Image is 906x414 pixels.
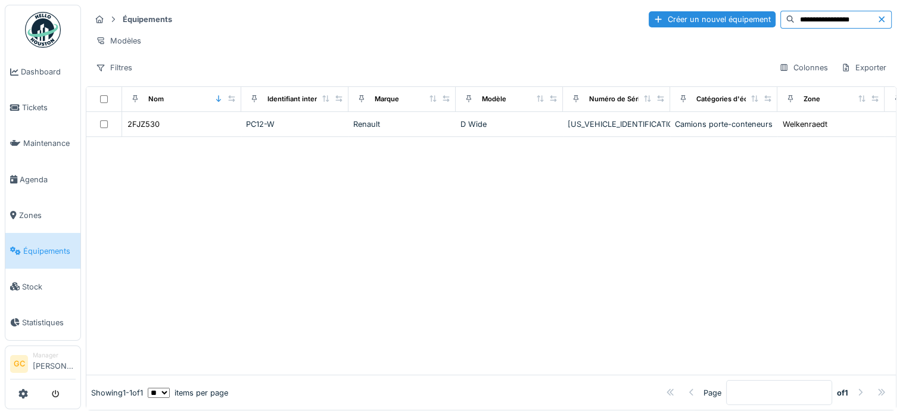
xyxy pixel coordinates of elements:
div: Modèle [482,94,506,104]
li: [PERSON_NAME] [33,351,76,376]
div: 2FJZ530 [127,119,160,130]
div: Catégories d'équipement [696,94,779,104]
div: Manager [33,351,76,360]
span: Maintenance [23,138,76,149]
div: Page [703,387,721,399]
a: Tickets [5,90,80,126]
a: GC Manager[PERSON_NAME] [10,351,76,379]
div: Nom [148,94,164,104]
a: Dashboard [5,54,80,90]
div: Créer un nouvel équipement [649,11,776,27]
div: Showing 1 - 1 of 1 [91,387,143,399]
span: Tickets [22,102,76,113]
span: Agenda [20,174,76,185]
span: Équipements [23,245,76,257]
span: Zones [19,210,76,221]
span: Dashboard [21,66,76,77]
a: Équipements [5,233,80,269]
div: D Wide [460,119,558,130]
a: Stock [5,269,80,304]
a: Maintenance [5,126,80,161]
div: Numéro de Série [589,94,644,104]
div: Filtres [91,59,138,76]
a: Statistiques [5,304,80,340]
div: Welkenraedt [783,119,827,130]
div: Renault [353,119,451,130]
div: [US_VEHICLE_IDENTIFICATION_NUMBER]-01 [568,119,665,130]
div: Zone [804,94,820,104]
div: PC12-W [246,119,344,130]
div: Exporter [836,59,892,76]
div: Colonnes [774,59,833,76]
div: Identifiant interne [267,94,325,104]
div: Modèles [91,32,147,49]
div: Camions porte-conteneurs [675,119,773,130]
strong: Équipements [118,14,177,25]
div: Marque [375,94,399,104]
span: Statistiques [22,317,76,328]
a: Agenda [5,161,80,197]
span: Stock [22,281,76,292]
a: Zones [5,197,80,233]
li: GC [10,355,28,373]
strong: of 1 [837,387,848,399]
div: items per page [148,387,228,399]
img: Badge_color-CXgf-gQk.svg [25,12,61,48]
